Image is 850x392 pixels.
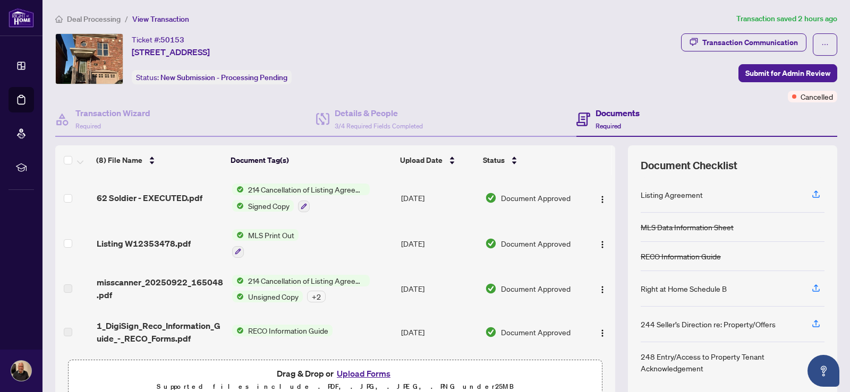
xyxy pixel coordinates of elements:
span: home [55,15,63,23]
span: RECO Information Guide [244,325,333,336]
th: Status [479,145,582,175]
span: 1_DigiSign_Reco_Information_Guide_-_RECO_Forms.pdf [97,319,224,345]
button: Open asap [807,355,839,387]
span: Document Checklist [641,158,737,173]
span: Listing W12353478.pdf [97,237,191,250]
span: 62 Soldier - EXECUTED.pdf [97,191,202,204]
span: Deal Processing [67,14,121,24]
h4: Transaction Wizard [75,107,150,119]
img: IMG-W12353478_1.jpg [56,34,123,84]
span: MLS Print Out [244,229,299,241]
img: Status Icon [232,291,244,302]
span: misscanner_20250922_165048.pdf [97,276,224,301]
img: Status Icon [232,200,244,212]
button: Logo [594,235,611,252]
li: / [125,13,128,25]
div: + 2 [307,291,326,302]
td: [DATE] [397,266,481,311]
span: [STREET_ADDRESS] [132,46,210,58]
img: Document Status [485,326,497,338]
img: Document Status [485,283,497,294]
th: (8) File Name [92,145,226,175]
button: Submit for Admin Review [738,64,837,82]
td: [DATE] [397,311,481,353]
div: MLS Data Information Sheet [641,221,734,233]
img: Logo [598,195,607,204]
button: Status Icon214 Cancellation of Listing Agreement - Authority to Offer for LeaseStatus IconUnsigne... [232,275,370,302]
h4: Documents [596,107,640,119]
img: Logo [598,285,607,294]
span: Status [483,154,505,166]
span: ellipsis [821,41,829,48]
div: 248 Entry/Access to Property Tenant Acknowledgement [641,351,799,374]
span: Required [75,122,101,130]
div: Status: [132,70,292,84]
span: View Transaction [132,14,189,24]
div: Listing Agreement [641,189,703,201]
img: logo [8,8,34,28]
img: Status Icon [232,275,244,286]
span: Signed Copy [244,200,294,212]
button: Logo [594,280,611,297]
span: Submit for Admin Review [745,65,830,82]
img: Document Status [485,192,497,204]
button: Logo [594,189,611,206]
span: Document Approved [501,326,571,338]
span: 50153 [160,35,184,45]
td: [DATE] [397,175,481,221]
button: Upload Forms [334,367,394,380]
img: Status Icon [232,184,244,195]
article: Transaction saved 2 hours ago [736,13,837,25]
div: Right at Home Schedule B [641,283,727,294]
button: Transaction Communication [681,33,806,51]
span: Required [596,122,621,130]
th: Upload Date [396,145,479,175]
button: Status IconMLS Print Out [232,229,299,258]
div: Ticket #: [132,33,184,46]
div: RECO Information Guide [641,250,721,262]
h4: Details & People [335,107,423,119]
td: [DATE] [397,221,481,266]
img: Logo [598,329,607,337]
span: Upload Date [400,154,443,166]
span: Unsigned Copy [244,291,303,302]
span: Document Approved [501,192,571,204]
div: Transaction Communication [702,34,798,51]
button: Status Icon214 Cancellation of Listing Agreement - Authority to Offer for LeaseStatus IconSigned ... [232,184,370,212]
span: Document Approved [501,238,571,249]
img: Logo [598,240,607,249]
div: 244 Seller’s Direction re: Property/Offers [641,318,776,330]
img: Status Icon [232,325,244,336]
span: 214 Cancellation of Listing Agreement - Authority to Offer for Lease [244,275,370,286]
img: Status Icon [232,229,244,241]
button: Status IconRECO Information Guide [232,325,333,336]
span: Document Approved [501,283,571,294]
span: Drag & Drop or [277,367,394,380]
button: Logo [594,324,611,341]
span: 214 Cancellation of Listing Agreement - Authority to Offer for Lease [244,184,370,195]
span: (8) File Name [96,154,142,166]
span: 3/4 Required Fields Completed [335,122,423,130]
span: New Submission - Processing Pending [160,73,287,82]
img: Profile Icon [11,361,31,381]
th: Document Tag(s) [226,145,396,175]
span: Cancelled [801,91,833,102]
img: Document Status [485,238,497,249]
